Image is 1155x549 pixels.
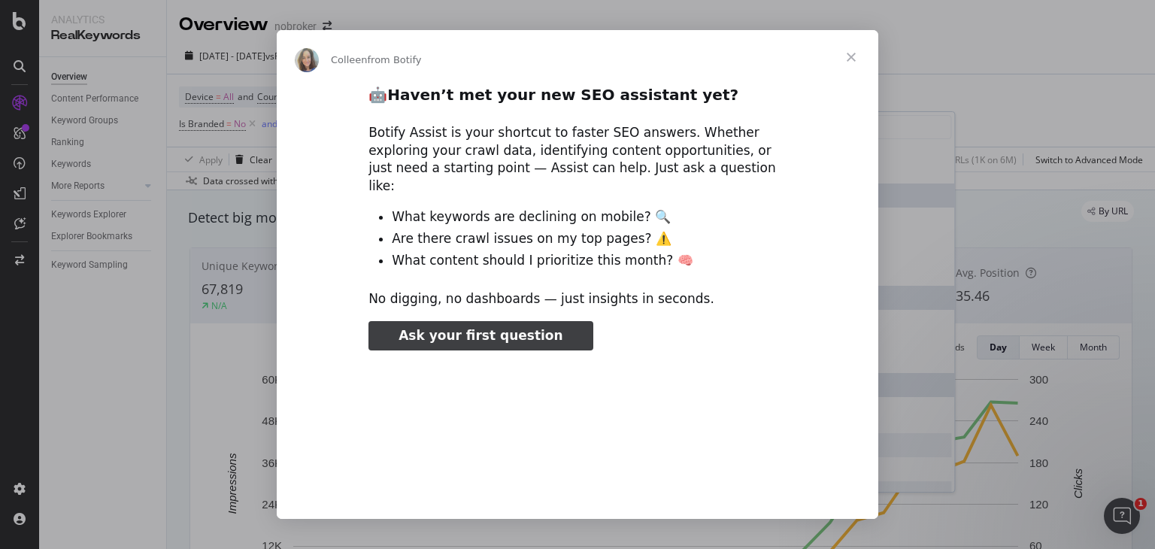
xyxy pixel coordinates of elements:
span: Ask your first question [399,328,562,343]
li: What keywords are declining on mobile? 🔍 [392,208,787,226]
div: No digging, no dashboards — just insights in seconds. [368,290,787,308]
li: Are there crawl issues on my top pages? ⚠️ [392,230,787,248]
li: What content should I prioritize this month? 🧠 [392,252,787,270]
div: Botify Assist is your shortcut to faster SEO answers. Whether exploring your crawl data, identify... [368,124,787,196]
a: Ask your first question [368,321,593,351]
span: Close [824,30,878,84]
h2: 🤖 [368,85,787,113]
b: Haven’t met your new SEO assistant yet? [387,86,738,104]
span: from Botify [368,54,422,65]
span: Colleen [331,54,368,65]
img: Profile image for Colleen [295,48,319,72]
